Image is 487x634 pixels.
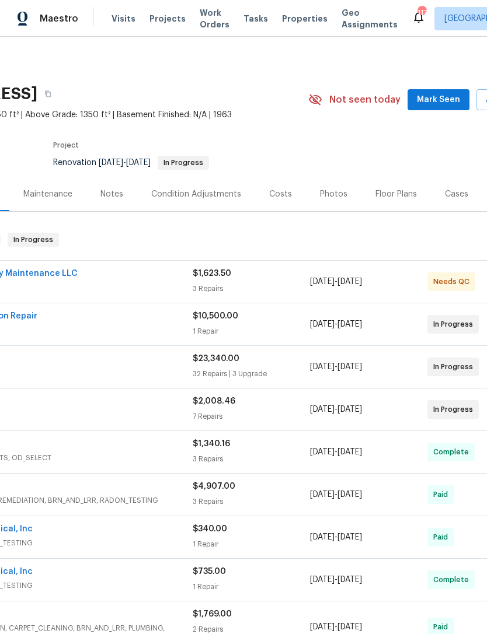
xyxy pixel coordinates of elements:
[193,269,231,278] span: $1,623.50
[338,405,362,414] span: [DATE]
[126,159,151,167] span: [DATE]
[310,446,362,458] span: -
[338,320,362,328] span: [DATE]
[99,159,151,167] span: -
[193,581,310,593] div: 1 Repair
[193,525,227,533] span: $340.00
[433,318,478,330] span: In Progress
[310,533,335,541] span: [DATE]
[37,83,58,104] button: Copy Address
[375,188,417,200] div: Floor Plans
[149,13,186,24] span: Projects
[338,576,362,584] span: [DATE]
[433,361,478,373] span: In Progress
[243,15,268,23] span: Tasks
[40,13,78,24] span: Maestro
[338,491,362,499] span: [DATE]
[310,531,362,543] span: -
[310,320,335,328] span: [DATE]
[433,446,474,458] span: Complete
[342,7,398,30] span: Geo Assignments
[193,453,310,465] div: 3 Repairs
[433,621,453,633] span: Paid
[310,276,362,288] span: -
[320,188,347,200] div: Photos
[310,361,362,373] span: -
[338,533,362,541] span: [DATE]
[53,142,79,149] span: Project
[338,448,362,456] span: [DATE]
[310,621,362,633] span: -
[193,368,310,380] div: 32 Repairs | 3 Upgrade
[269,188,292,200] div: Costs
[193,325,310,337] div: 1 Repair
[310,491,335,499] span: [DATE]
[418,7,426,19] div: 117
[310,278,335,286] span: [DATE]
[193,397,235,405] span: $2,008.46
[417,93,460,107] span: Mark Seen
[193,482,235,491] span: $4,907.00
[310,318,362,330] span: -
[100,188,123,200] div: Notes
[310,404,362,415] span: -
[433,404,478,415] span: In Progress
[433,574,474,586] span: Complete
[310,489,362,500] span: -
[433,276,474,288] span: Needs QC
[310,405,335,414] span: [DATE]
[310,448,335,456] span: [DATE]
[329,94,401,106] span: Not seen today
[408,89,469,111] button: Mark Seen
[193,610,232,618] span: $1,769.00
[338,363,362,371] span: [DATE]
[9,234,58,246] span: In Progress
[112,13,135,24] span: Visits
[193,538,310,550] div: 1 Repair
[282,13,328,24] span: Properties
[193,312,238,320] span: $10,500.00
[338,278,362,286] span: [DATE]
[53,159,209,167] span: Renovation
[310,363,335,371] span: [DATE]
[338,623,362,631] span: [DATE]
[310,576,335,584] span: [DATE]
[193,355,239,363] span: $23,340.00
[23,188,72,200] div: Maintenance
[193,496,310,507] div: 3 Repairs
[433,489,453,500] span: Paid
[310,623,335,631] span: [DATE]
[151,188,241,200] div: Condition Adjustments
[159,159,208,166] span: In Progress
[433,531,453,543] span: Paid
[193,440,230,448] span: $1,340.16
[193,411,310,422] div: 7 Repairs
[445,188,468,200] div: Cases
[310,574,362,586] span: -
[99,159,123,167] span: [DATE]
[200,7,229,30] span: Work Orders
[193,568,226,576] span: $735.00
[193,283,310,295] div: 3 Repairs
